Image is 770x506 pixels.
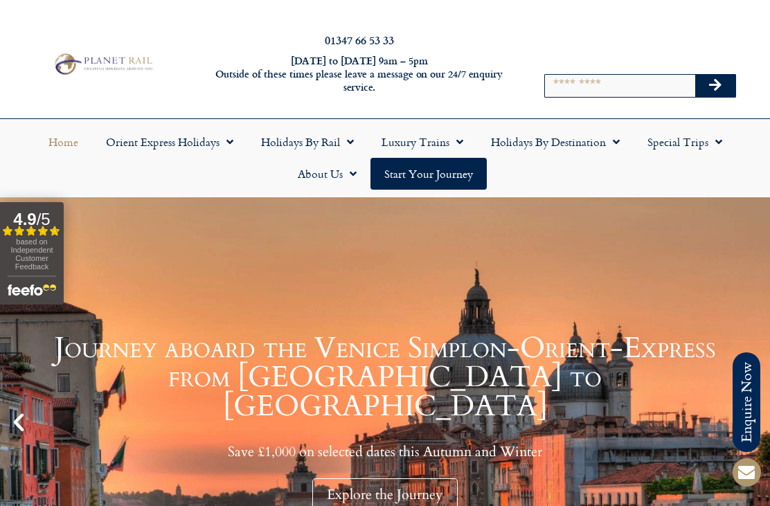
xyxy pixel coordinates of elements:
[51,51,155,77] img: Planet Rail Train Holidays Logo
[7,126,763,190] nav: Menu
[370,158,487,190] a: Start your Journey
[477,126,634,158] a: Holidays by Destination
[35,126,92,158] a: Home
[325,32,394,48] a: 01347 66 53 33
[209,55,510,93] h6: [DATE] to [DATE] 9am – 5pm Outside of these times please leave a message on our 24/7 enquiry serv...
[35,334,735,421] h1: Journey aboard the Venice Simplon-Orient-Express from [GEOGRAPHIC_DATA] to [GEOGRAPHIC_DATA]
[634,126,736,158] a: Special Trips
[695,75,735,97] button: Search
[35,443,735,460] p: Save £1,000 on selected dates this Autumn and Winter
[284,158,370,190] a: About Us
[368,126,477,158] a: Luxury Trains
[7,410,30,434] div: Previous slide
[92,126,247,158] a: Orient Express Holidays
[247,126,368,158] a: Holidays by Rail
